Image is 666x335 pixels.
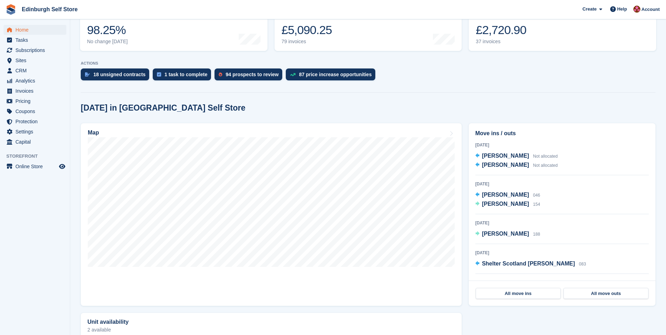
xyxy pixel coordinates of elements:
a: menu [4,25,66,35]
a: menu [4,127,66,137]
a: 18 unsigned contracts [81,68,153,84]
span: [PERSON_NAME] [482,162,529,168]
img: stora-icon-8386f47178a22dfd0bd8f6a31ec36ba5ce8667c1dd55bd0f319d3a0aa187defe.svg [6,4,16,15]
span: Not allocated [533,154,558,159]
div: [DATE] [475,181,649,187]
a: menu [4,106,66,116]
a: [PERSON_NAME] Not allocated [475,161,558,170]
span: Account [641,6,660,13]
a: Map [81,123,462,306]
span: Sites [15,55,58,65]
a: menu [4,117,66,126]
a: menu [4,162,66,171]
span: Help [617,6,627,13]
h2: Unit availability [87,319,128,325]
a: menu [4,86,66,96]
a: menu [4,35,66,45]
img: task-75834270c22a3079a89374b754ae025e5fb1db73e45f91037f5363f120a921f8.svg [157,72,161,77]
a: menu [4,55,66,65]
a: Month-to-date sales £5,090.25 79 invoices [275,6,462,51]
div: 98.25% [87,23,128,37]
h2: Move ins / outs [475,129,649,138]
a: menu [4,96,66,106]
span: Analytics [15,76,58,86]
a: All move outs [563,288,648,299]
span: Storefront [6,153,70,160]
a: [PERSON_NAME] Not allocated [475,152,558,161]
div: 94 prospects to review [226,72,279,77]
a: Awaiting payment £2,720.90 37 invoices [469,6,656,51]
a: menu [4,137,66,147]
h2: [DATE] in [GEOGRAPHIC_DATA] Self Store [81,103,245,113]
span: [PERSON_NAME] [482,231,529,237]
span: 046 [533,193,540,198]
div: 79 invoices [282,39,334,45]
div: 87 price increase opportunities [299,72,372,77]
div: No change [DATE] [87,39,128,45]
div: [DATE] [475,250,649,256]
img: contract_signature_icon-13c848040528278c33f63329250d36e43548de30e8caae1d1a13099fd9432cc5.svg [85,72,90,77]
span: Capital [15,137,58,147]
span: Protection [15,117,58,126]
span: [PERSON_NAME] [482,192,529,198]
p: 2 available [87,327,455,332]
span: [PERSON_NAME] [482,201,529,207]
span: 188 [533,232,540,237]
a: Shelter Scotland [PERSON_NAME] 083 [475,260,586,269]
div: £2,720.90 [476,23,526,37]
span: Coupons [15,106,58,116]
a: [PERSON_NAME] 154 [475,200,540,209]
a: All move ins [476,288,561,299]
a: [PERSON_NAME] 046 [475,191,540,200]
a: 87 price increase opportunities [286,68,379,84]
h2: Map [88,130,99,136]
img: prospect-51fa495bee0391a8d652442698ab0144808aea92771e9ea1ae160a38d050c398.svg [219,72,222,77]
span: Subscriptions [15,45,58,55]
div: 1 task to complete [165,72,207,77]
span: Pricing [15,96,58,106]
span: Home [15,25,58,35]
span: 083 [579,262,586,267]
span: 154 [533,202,540,207]
span: Not allocated [533,163,558,168]
span: CRM [15,66,58,75]
img: Lucy Michalec [633,6,640,13]
span: Invoices [15,86,58,96]
a: 1 task to complete [153,68,215,84]
span: Tasks [15,35,58,45]
a: [PERSON_NAME] 188 [475,230,540,239]
span: Settings [15,127,58,137]
span: Create [582,6,596,13]
div: 18 unsigned contracts [93,72,146,77]
div: [DATE] [475,220,649,226]
span: Shelter Scotland [PERSON_NAME] [482,261,575,267]
div: £5,090.25 [282,23,334,37]
div: [DATE] [475,142,649,148]
a: menu [4,66,66,75]
span: Online Store [15,162,58,171]
a: menu [4,45,66,55]
a: Edinburgh Self Store [19,4,80,15]
a: Preview store [58,162,66,171]
div: 37 invoices [476,39,526,45]
span: [PERSON_NAME] [482,153,529,159]
img: price_increase_opportunities-93ffe204e8149a01c8c9dc8f82e8f89637d9d84a8eef4429ea346261dce0b2c0.svg [290,73,296,76]
p: ACTIONS [81,61,655,66]
div: [DATE] [475,280,649,286]
a: menu [4,76,66,86]
a: Occupancy 98.25% No change [DATE] [80,6,268,51]
a: 94 prospects to review [215,68,286,84]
